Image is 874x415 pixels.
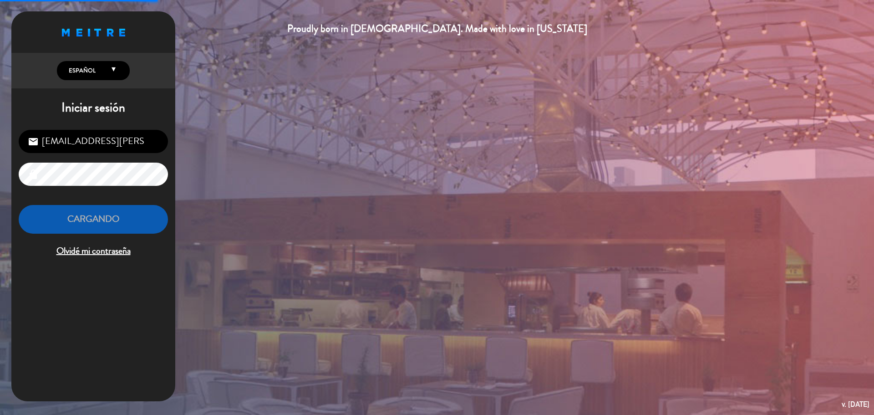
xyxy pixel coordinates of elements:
i: email [28,136,39,147]
span: Español [66,66,96,75]
i: lock [28,169,39,180]
input: Correo Electrónico [19,130,168,153]
h1: Iniciar sesión [11,100,175,116]
button: Cargando [19,205,168,234]
div: v. [DATE] [842,398,869,410]
span: Olvidé mi contraseña [19,244,168,259]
